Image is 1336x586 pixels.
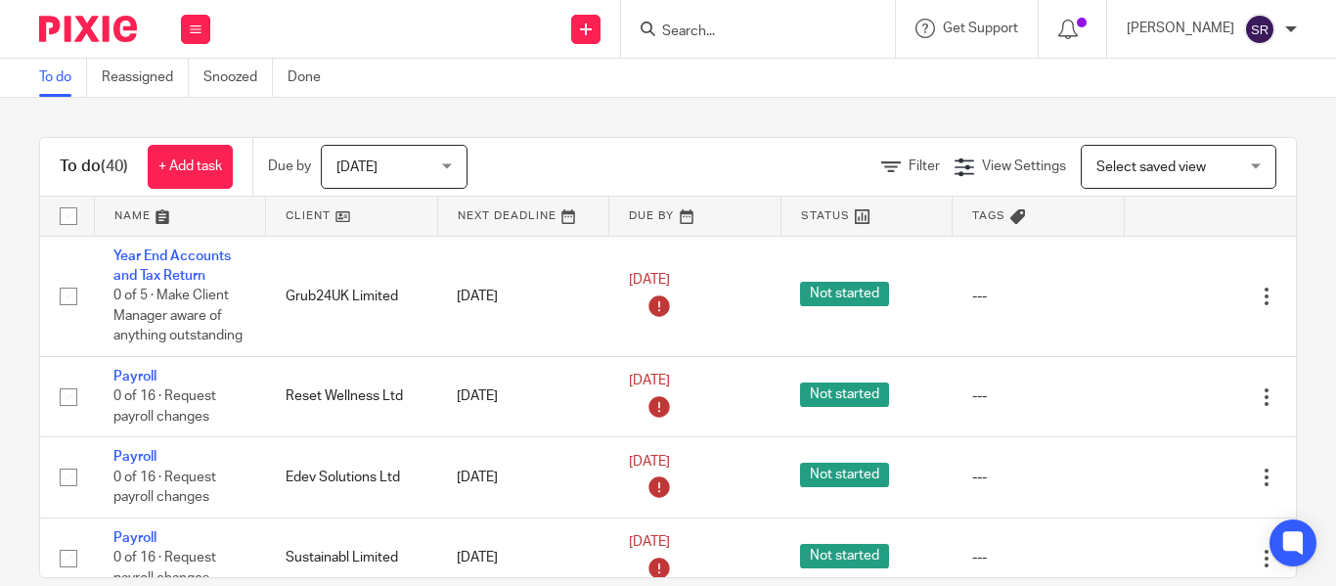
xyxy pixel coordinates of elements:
input: Search [660,23,836,41]
p: [PERSON_NAME] [1127,19,1234,38]
span: 0 of 16 · Request payroll changes [113,389,216,424]
a: Done [288,59,335,97]
span: [DATE] [336,160,378,174]
td: Reset Wellness Ltd [266,356,438,436]
a: Year End Accounts and Tax Return [113,249,231,283]
td: [DATE] [437,356,609,436]
span: Select saved view [1096,160,1206,174]
a: Snoozed [203,59,273,97]
span: [DATE] [629,274,670,288]
h1: To do [60,157,128,177]
div: --- [972,468,1105,487]
a: + Add task [148,145,233,189]
span: View Settings [982,159,1066,173]
p: Due by [268,157,311,176]
td: Edev Solutions Ltd [266,437,438,518]
span: 0 of 5 · Make Client Manager aware of anything outstanding [113,289,243,342]
span: Filter [909,159,940,173]
td: [DATE] [437,437,609,518]
img: Pixie [39,16,137,42]
span: [DATE] [629,455,670,469]
span: [DATE] [629,375,670,388]
span: Not started [800,463,889,487]
span: Not started [800,383,889,407]
span: 0 of 16 · Request payroll changes [113,471,216,505]
td: [DATE] [437,236,609,356]
div: --- [972,386,1105,406]
td: Grub24UK Limited [266,236,438,356]
span: Get Support [943,22,1018,35]
span: (40) [101,158,128,174]
div: --- [972,548,1105,567]
span: Not started [800,544,889,568]
span: [DATE] [629,535,670,549]
div: --- [972,287,1105,306]
span: Not started [800,282,889,306]
a: Payroll [113,450,156,464]
a: Payroll [113,370,156,383]
img: svg%3E [1244,14,1275,45]
a: Payroll [113,531,156,545]
span: 0 of 16 · Request payroll changes [113,551,216,585]
a: Reassigned [102,59,189,97]
span: Tags [972,210,1005,221]
a: To do [39,59,87,97]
